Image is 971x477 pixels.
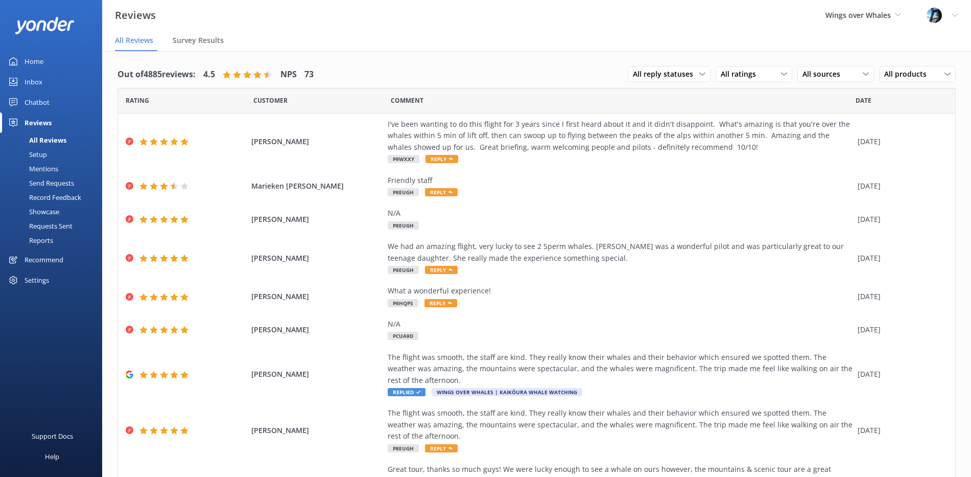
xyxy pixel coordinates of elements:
span: Reply [425,266,458,274]
span: [PERSON_NAME] [251,253,382,264]
a: Setup [6,147,102,162]
div: Inbox [25,72,42,92]
img: 145-1635463833.jpg [927,8,942,23]
span: Replied [388,388,425,396]
span: P8EUGH [388,266,419,274]
span: P6HQPS [388,299,418,307]
a: Reports [6,233,102,247]
div: Friendly staff [388,175,852,186]
span: P8EUGH [388,188,419,196]
h4: NPS [280,68,297,81]
span: [PERSON_NAME] [251,324,382,335]
a: Send Requests [6,176,102,190]
img: yonder-white-logo.png [15,17,74,34]
div: Requests Sent [6,219,73,233]
div: [DATE] [858,214,942,225]
span: Marieken [PERSON_NAME] [251,180,382,192]
span: Date [253,96,288,105]
div: [DATE] [858,324,942,335]
div: [DATE] [858,253,942,264]
span: All Reviews [115,35,153,46]
span: Date [126,96,149,105]
div: [DATE] [858,425,942,436]
div: [DATE] [858,291,942,302]
div: Home [25,51,43,72]
a: Mentions [6,162,102,176]
div: Send Requests [6,176,74,190]
span: PCUA9D [388,332,418,340]
a: Requests Sent [6,219,102,233]
span: Wings Over Whales | Kaikōura Whale Watching [432,388,582,396]
span: Survey Results [173,35,224,46]
div: [DATE] [858,369,942,380]
span: All sources [802,69,846,80]
div: I've been wanting to do this flight for 3 years since I first heard about it and it didn't disapp... [388,119,852,153]
a: Showcase [6,205,102,219]
div: Mentions [6,162,58,176]
a: All Reviews [6,133,102,147]
span: [PERSON_NAME] [251,425,382,436]
span: Reply [425,155,458,163]
span: [PERSON_NAME] [251,369,382,380]
span: Wings over Whales [825,10,891,20]
div: [DATE] [858,136,942,147]
div: What a wonderful experience! [388,285,852,297]
span: P8EUGH [388,444,419,452]
div: The flight was smooth, the staff are kind. They really know their whales and their behavior which... [388,407,852,442]
div: Reports [6,233,53,247]
span: Reply [425,188,458,196]
div: Recommend [25,249,63,270]
span: Date [856,96,871,105]
span: Question [391,96,423,105]
div: The flight was smooth, the staff are kind. They really know their whales and their behavior which... [388,352,852,386]
div: Record Feedback [6,190,81,205]
div: [DATE] [858,180,942,192]
div: Setup [6,147,47,162]
span: All ratings [721,69,762,80]
h4: 73 [304,68,314,81]
span: All products [884,69,933,80]
span: [PERSON_NAME] [251,136,382,147]
div: Support Docs [32,426,73,446]
span: Reply [425,444,458,452]
div: Reviews [25,112,52,133]
div: Help [45,446,59,467]
div: We had an amazing flight, very lucky to see 2 Sperm whales. [PERSON_NAME] was a wonderful pilot a... [388,241,852,264]
div: Settings [25,270,49,290]
h4: 4.5 [203,68,215,81]
div: N/A [388,208,852,219]
h4: Out of 4885 reviews: [117,68,196,81]
span: P8EUGH [388,221,419,230]
h3: Reviews [115,7,156,24]
span: [PERSON_NAME] [251,214,382,225]
a: Record Feedback [6,190,102,205]
span: All reply statuses [633,69,699,80]
div: N/A [388,319,852,330]
div: Chatbot [25,92,50,112]
div: All Reviews [6,133,66,147]
span: [PERSON_NAME] [251,291,382,302]
span: P9WXXY [388,155,419,163]
span: Reply [424,299,457,307]
div: Showcase [6,205,59,219]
